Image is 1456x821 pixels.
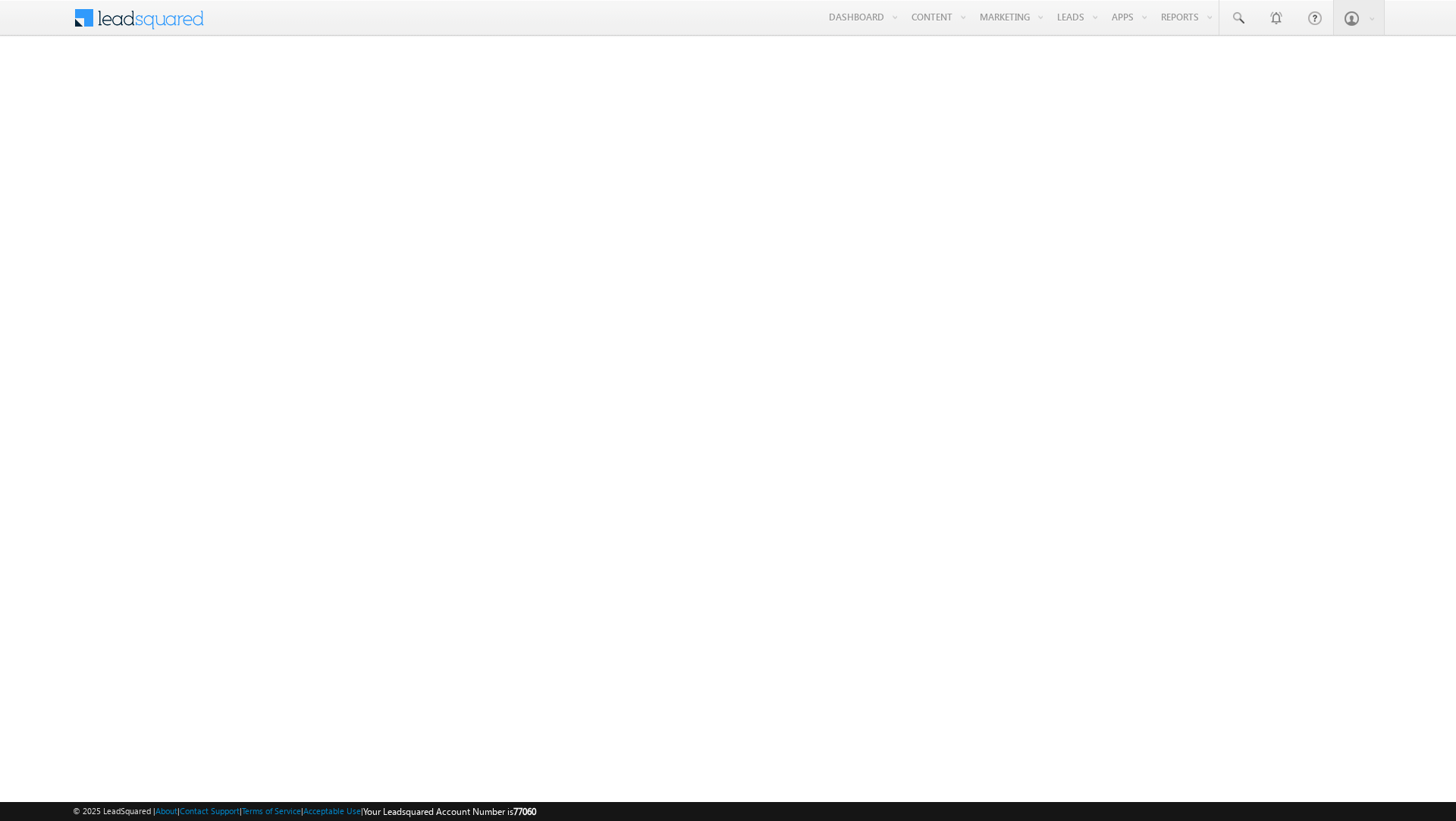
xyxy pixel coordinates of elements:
span: 77060 [513,806,536,817]
a: About [155,806,177,816]
a: Acceptable Use [303,806,361,816]
a: Contact Support [180,806,240,816]
span: © 2025 LeadSquared | | | | | [73,804,536,819]
a: Terms of Service [242,806,301,816]
span: Your Leadsquared Account Number is [363,806,536,817]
